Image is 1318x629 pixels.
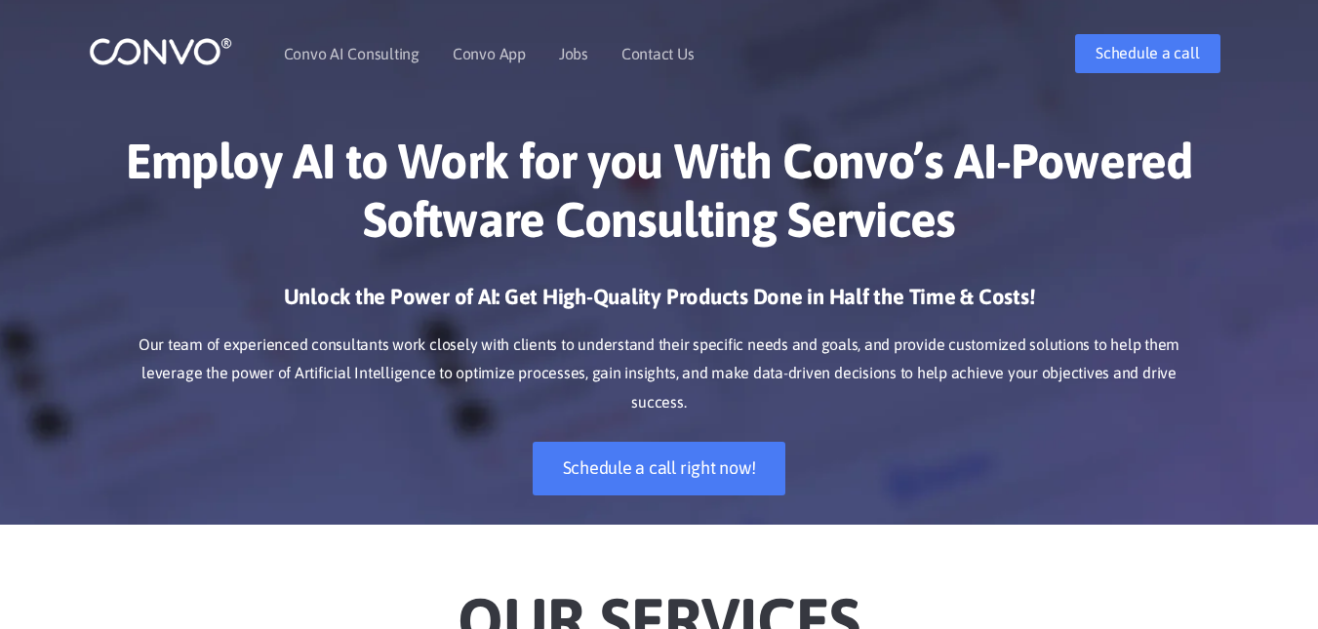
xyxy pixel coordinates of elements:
a: Convo AI Consulting [284,46,419,61]
a: Jobs [559,46,588,61]
h1: Employ AI to Work for you With Convo’s AI-Powered Software Consulting Services [118,132,1201,263]
h3: Unlock the Power of AI: Get High-Quality Products Done in Half the Time & Costs! [118,283,1201,326]
a: Convo App [453,46,526,61]
a: Contact Us [621,46,695,61]
img: logo_1.png [89,36,232,66]
a: Schedule a call right now! [533,442,786,495]
a: Schedule a call [1075,34,1219,73]
p: Our team of experienced consultants work closely with clients to understand their specific needs ... [118,331,1201,418]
